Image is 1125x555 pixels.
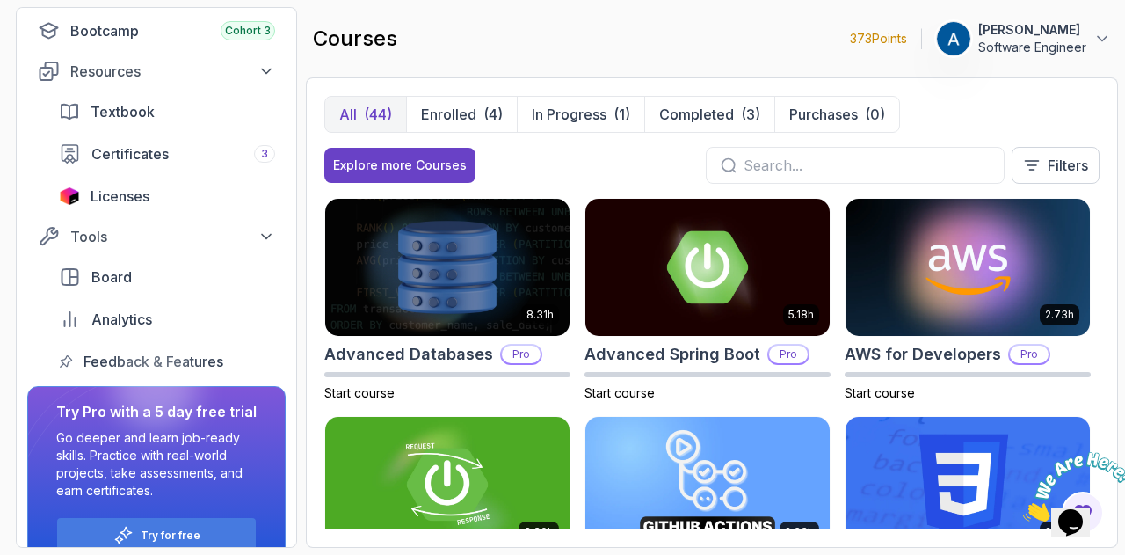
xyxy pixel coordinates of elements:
[48,179,286,214] a: licenses
[48,344,286,379] a: feedback
[324,342,493,367] h2: Advanced Databases
[83,351,223,372] span: Feedback & Features
[978,21,1086,39] p: [PERSON_NAME]
[27,221,286,252] button: Tools
[70,20,275,41] div: Bootcamp
[845,385,915,400] span: Start course
[91,101,155,122] span: Textbook
[937,22,970,55] img: user profile image
[27,55,286,87] button: Resources
[846,199,1090,336] img: AWS for Developers card
[865,104,885,125] div: (0)
[613,104,630,125] div: (1)
[524,525,554,539] p: 3.30h
[526,308,554,322] p: 8.31h
[978,39,1086,56] p: Software Engineer
[1012,147,1100,184] button: Filters
[325,199,570,336] img: Advanced Databases card
[774,97,899,132] button: Purchases(0)
[585,417,830,554] img: CI/CD with GitHub Actions card
[70,226,275,247] div: Tools
[788,308,814,322] p: 5.18h
[339,104,357,125] p: All
[333,157,467,174] div: Explore more Courses
[141,529,200,543] a: Try for free
[502,346,541,363] p: Pro
[517,97,644,132] button: In Progress(1)
[70,61,275,82] div: Resources
[644,97,774,132] button: Completed(3)
[1010,346,1049,363] p: Pro
[744,155,990,176] input: Search...
[59,187,80,205] img: jetbrains icon
[324,148,475,183] button: Explore more Courses
[850,30,907,47] p: 373 Points
[584,385,655,400] span: Start course
[325,417,570,554] img: Building APIs with Spring Boot card
[659,104,734,125] p: Completed
[27,13,286,48] a: bootcamp
[48,136,286,172] a: certificates
[1016,445,1125,529] iframe: chat widget
[846,417,1090,554] img: CSS Essentials card
[532,104,606,125] p: In Progress
[91,309,152,330] span: Analytics
[313,25,397,53] h2: courses
[845,342,1001,367] h2: AWS for Developers
[789,104,858,125] p: Purchases
[483,104,503,125] div: (4)
[324,385,395,400] span: Start course
[7,7,116,77] img: Chat attention grabber
[48,259,286,295] a: board
[56,429,257,500] p: Go deeper and learn job-ready skills. Practice with real-world projects, take assessments, and ea...
[406,97,517,132] button: Enrolled(4)
[741,104,760,125] div: (3)
[225,24,271,38] span: Cohort 3
[1048,155,1088,176] p: Filters
[364,104,392,125] div: (44)
[261,147,268,161] span: 3
[91,186,149,207] span: Licenses
[91,143,169,164] span: Certificates
[421,104,476,125] p: Enrolled
[325,97,406,132] button: All(44)
[785,525,814,539] p: 2.63h
[936,21,1111,56] button: user profile image[PERSON_NAME]Software Engineer
[769,346,808,363] p: Pro
[48,302,286,337] a: analytics
[48,94,286,129] a: textbook
[584,342,760,367] h2: Advanced Spring Boot
[1045,308,1074,322] p: 2.73h
[91,267,132,288] span: Board
[585,199,830,336] img: Advanced Spring Boot card
[56,517,257,553] button: Try for free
